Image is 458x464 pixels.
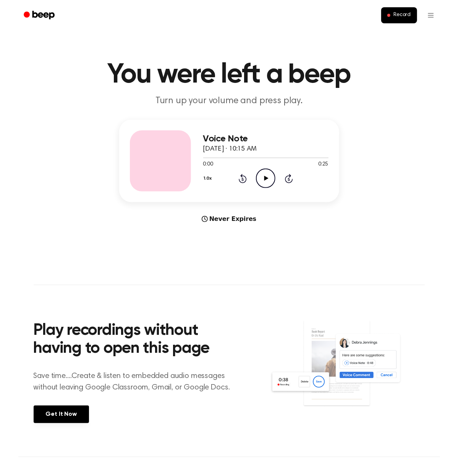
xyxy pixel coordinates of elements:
[203,172,215,185] button: 1.0x
[34,322,240,358] h2: Play recordings without having to open this page
[318,161,328,169] span: 0:25
[203,134,329,144] h3: Voice Note
[119,214,339,224] div: Never Expires
[270,320,424,422] img: Voice Comments on Docs and Recording Widget
[18,8,61,23] a: Beep
[34,61,425,89] h1: You were left a beep
[422,6,440,24] button: Open menu
[393,12,411,19] span: Record
[34,406,89,423] a: Get It Now
[83,95,376,107] p: Turn up your volume and press play.
[203,146,257,153] span: [DATE] · 10:15 AM
[203,161,213,169] span: 0:00
[381,7,417,23] button: Record
[34,370,240,393] p: Save time....Create & listen to embedded audio messages without leaving Google Classroom, Gmail, ...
